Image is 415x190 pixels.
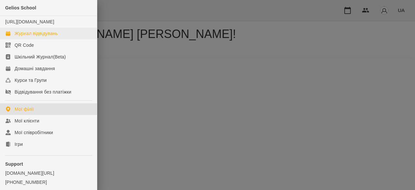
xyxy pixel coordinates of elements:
[15,129,53,136] div: Мої співробітники
[5,161,92,167] p: Support
[15,54,66,60] div: Шкільний Журнал(Beta)
[5,5,36,10] span: Gelios School
[15,30,58,37] div: Журнал відвідувань
[15,118,39,124] div: Мої клієнти
[5,19,54,24] a: [URL][DOMAIN_NAME]
[15,65,55,72] div: Домашні завдання
[5,170,92,176] a: [DOMAIN_NAME][URL]
[15,77,47,83] div: Курси та Групи
[15,141,23,147] div: Ігри
[15,42,34,48] div: QR Code
[15,89,71,95] div: Відвідування без платіжки
[5,179,92,185] a: [PHONE_NUMBER]
[15,106,34,112] div: Мої філії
